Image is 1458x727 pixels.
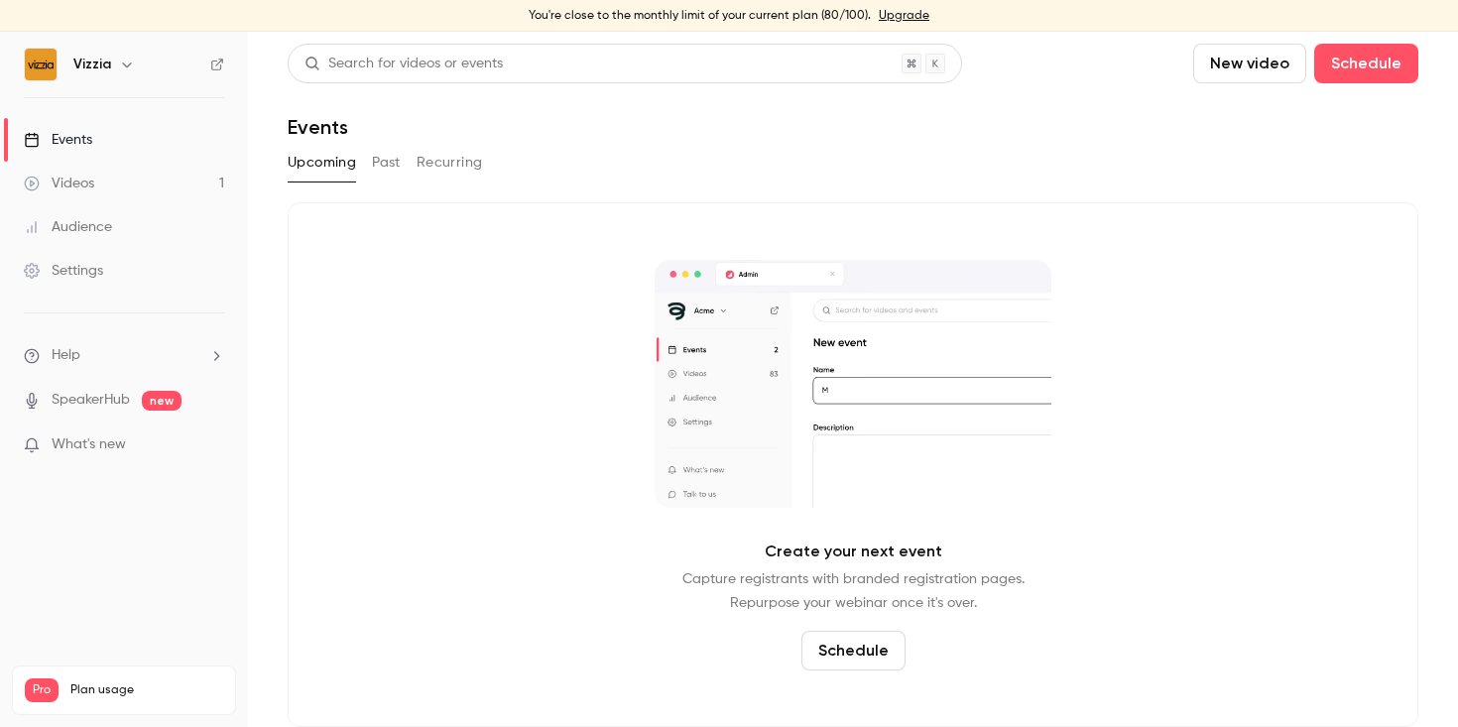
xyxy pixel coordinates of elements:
[1314,44,1418,83] button: Schedule
[70,682,223,698] span: Plan usage
[288,115,348,139] h1: Events
[417,147,483,179] button: Recurring
[879,8,929,24] a: Upgrade
[25,678,59,702] span: Pro
[765,540,942,563] p: Create your next event
[682,567,1025,615] p: Capture registrants with branded registration pages. Repurpose your webinar once it's over.
[25,49,57,80] img: Vizzia
[24,345,224,366] li: help-dropdown-opener
[24,130,92,150] div: Events
[1193,44,1306,83] button: New video
[24,217,112,237] div: Audience
[73,55,111,74] h6: Vizzia
[801,631,906,670] button: Schedule
[52,345,80,366] span: Help
[288,147,356,179] button: Upcoming
[52,434,126,455] span: What's new
[52,390,130,411] a: SpeakerHub
[142,391,182,411] span: new
[24,174,94,193] div: Videos
[304,54,503,74] div: Search for videos or events
[24,261,103,281] div: Settings
[372,147,401,179] button: Past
